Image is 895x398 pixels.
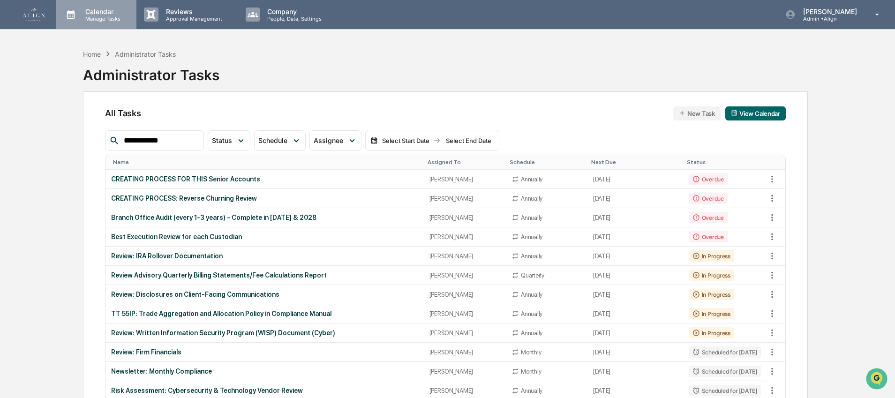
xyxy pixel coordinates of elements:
[689,270,734,281] div: In Progress
[19,192,60,201] span: Preclearance
[429,195,501,202] div: [PERSON_NAME]
[20,72,37,89] img: 8933085812038_c878075ebb4cc5468115_72.jpg
[158,15,227,22] p: Approval Management
[521,195,542,202] div: Annually
[260,8,326,15] p: Company
[111,175,418,183] div: CREATING PROCESS FOR THIS Senior Accounts
[429,253,501,260] div: [PERSON_NAME]
[19,153,26,161] img: 1746055101610-c473b297-6a78-478c-a979-82029cc54cd1
[865,367,890,392] iframe: Open customer support
[258,136,287,144] span: Schedule
[115,50,176,58] div: Administrator Tasks
[111,252,418,260] div: Review: IRA Rollover Documentation
[689,327,734,338] div: In Progress
[9,20,171,35] p: How can we help?
[83,50,101,58] div: Home
[687,159,763,165] div: Toggle SortBy
[521,310,542,317] div: Annually
[93,233,113,240] span: Pylon
[689,308,734,319] div: In Progress
[145,102,171,113] button: See all
[83,59,219,83] div: Administrator Tasks
[429,272,501,279] div: [PERSON_NAME]
[429,330,501,337] div: [PERSON_NAME]
[111,310,418,317] div: TT 55IP: Trade Aggregation and Allocation Policy in Compliance Manual
[587,189,683,208] td: [DATE]
[443,137,494,144] div: Select End Date
[6,206,63,223] a: 🔎Data Lookup
[673,106,721,120] button: New Task
[429,349,501,356] div: [PERSON_NAME]
[521,233,542,240] div: Annually
[587,343,683,362] td: [DATE]
[587,323,683,343] td: [DATE]
[111,291,418,298] div: Review: Disclosures on Client-Facing Communications
[587,266,683,285] td: [DATE]
[689,289,734,300] div: In Progress
[521,330,542,337] div: Annually
[42,72,154,81] div: Start new chat
[29,153,76,160] span: [PERSON_NAME]
[68,193,75,200] div: 🗄️
[587,208,683,227] td: [DATE]
[111,233,418,240] div: Best Execution Review for each Custodian
[113,159,420,165] div: Toggle SortBy
[689,193,728,204] div: Overdue
[587,227,683,247] td: [DATE]
[9,104,63,112] div: Past conversations
[111,329,418,337] div: Review: Written Information Security Program (WISP) Document (Cyber)
[429,214,501,221] div: [PERSON_NAME]
[428,159,503,165] div: Toggle SortBy
[521,176,542,183] div: Annually
[19,210,59,219] span: Data Lookup
[796,8,862,15] p: [PERSON_NAME]
[587,170,683,189] td: [DATE]
[796,15,862,22] p: Admin • Align
[689,173,728,185] div: Overdue
[111,271,418,279] div: Review Advisory Quarterly Billing Statements/Fee Calculations Report
[9,144,24,159] img: Jack Rasmussen
[429,387,501,394] div: [PERSON_NAME]
[111,348,418,356] div: Review: Firm Financials
[111,214,418,221] div: Branch Office Audit (every 1-3 years) - Complete in [DATE] & 2028
[521,214,542,221] div: Annually
[105,108,141,118] span: All Tasks
[429,368,501,375] div: [PERSON_NAME]
[78,153,81,160] span: •
[521,368,541,375] div: Monthly
[731,110,737,116] img: calendar
[83,153,102,160] span: [DATE]
[689,250,734,262] div: In Progress
[587,362,683,381] td: [DATE]
[370,137,378,144] img: calendar
[31,128,50,135] span: [DATE]
[433,137,441,144] img: arrow right
[689,231,728,242] div: Overdue
[587,247,683,266] td: [DATE]
[689,385,761,396] div: Scheduled for [DATE]
[212,136,232,144] span: Status
[725,106,786,120] button: View Calendar
[591,159,679,165] div: Toggle SortBy
[314,136,343,144] span: Assignee
[111,368,418,375] div: Newsletter: Monthly Compliance
[429,291,501,298] div: [PERSON_NAME]
[9,210,17,218] div: 🔎
[9,193,17,200] div: 🖐️
[429,176,501,183] div: [PERSON_NAME]
[510,159,584,165] div: Toggle SortBy
[159,75,171,86] button: Start new chat
[77,192,116,201] span: Attestations
[689,212,728,223] div: Overdue
[260,15,326,22] p: People, Data, Settings
[158,8,227,15] p: Reviews
[78,15,125,22] p: Manage Tasks
[64,188,120,205] a: 🗄️Attestations
[111,387,418,394] div: Risk Assessment: Cybersecurity & Technology Vendor Review
[587,304,683,323] td: [DATE]
[380,137,431,144] div: Select Start Date
[689,346,761,358] div: Scheduled for [DATE]
[23,8,45,21] img: logo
